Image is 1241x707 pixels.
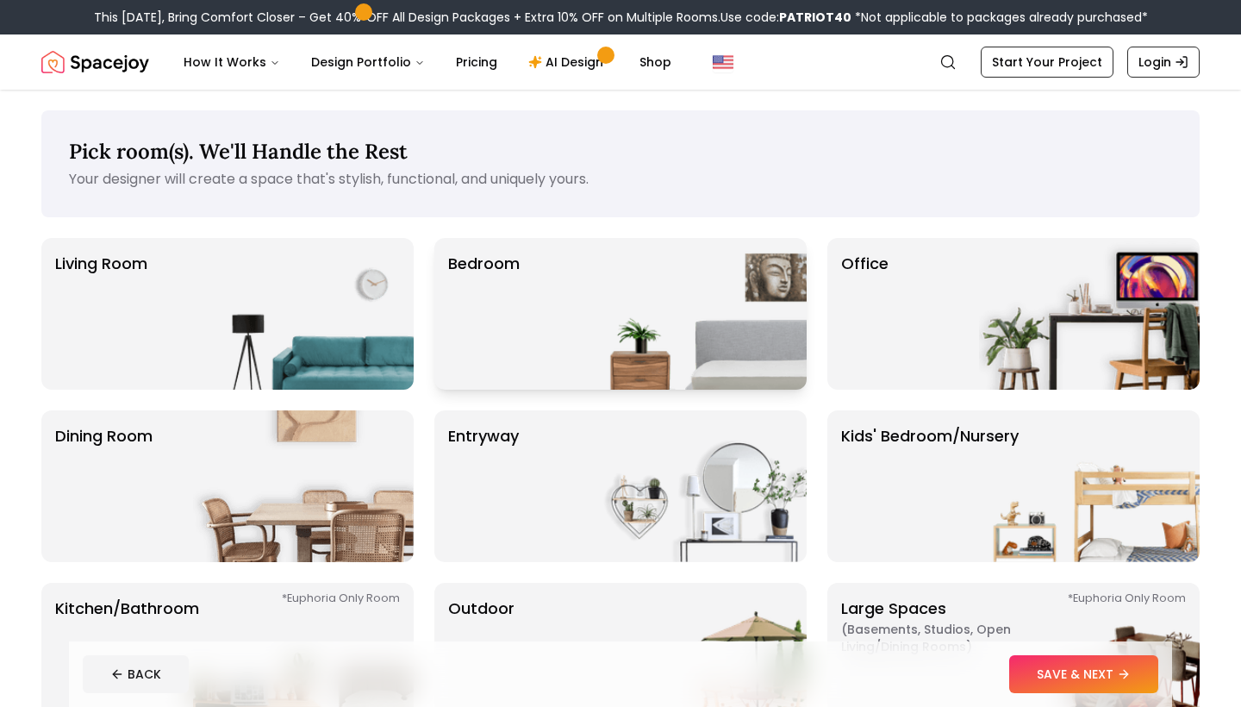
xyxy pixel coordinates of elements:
a: Shop [626,45,685,79]
a: Spacejoy [41,45,149,79]
p: Living Room [55,252,147,376]
p: Bedroom [448,252,520,376]
button: BACK [83,655,189,693]
p: Dining Room [55,424,153,548]
span: Pick room(s). We'll Handle the Rest [69,138,408,165]
img: Dining Room [193,410,414,562]
nav: Main [170,45,685,79]
span: ( Basements, Studios, Open living/dining rooms ) [841,621,1057,655]
button: How It Works [170,45,294,79]
img: United States [713,52,733,72]
span: *Not applicable to packages already purchased* [851,9,1148,26]
img: Living Room [193,238,414,390]
img: Kids' Bedroom/Nursery [979,410,1200,562]
p: Office [841,252,889,376]
img: Bedroom [586,238,807,390]
span: Use code: [720,9,851,26]
button: SAVE & NEXT [1009,655,1158,693]
a: Pricing [442,45,511,79]
p: entryway [448,424,519,548]
nav: Global [41,34,1200,90]
img: Office [979,238,1200,390]
button: Design Portfolio [297,45,439,79]
a: Start Your Project [981,47,1113,78]
a: AI Design [514,45,622,79]
b: PATRIOT40 [779,9,851,26]
img: Spacejoy Logo [41,45,149,79]
p: Your designer will create a space that's stylish, functional, and uniquely yours. [69,169,1172,190]
img: entryway [586,410,807,562]
div: This [DATE], Bring Comfort Closer – Get 40% OFF All Design Packages + Extra 10% OFF on Multiple R... [94,9,1148,26]
p: Kids' Bedroom/Nursery [841,424,1019,548]
a: Login [1127,47,1200,78]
